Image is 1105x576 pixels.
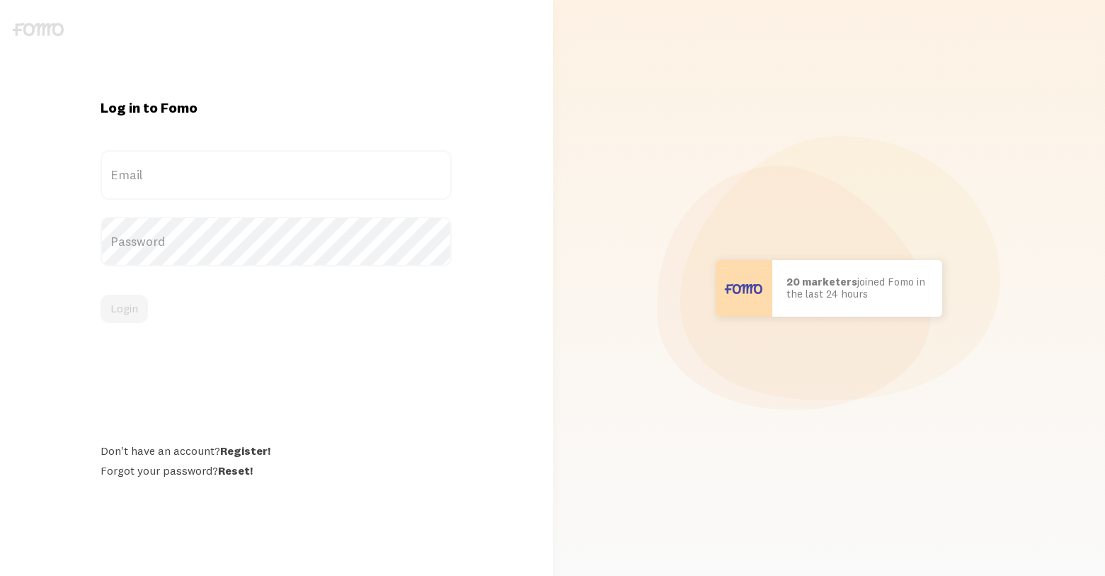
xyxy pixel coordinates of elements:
label: Password [101,217,452,266]
b: 20 marketers [786,275,857,288]
p: joined Fomo in the last 24 hours [786,276,928,300]
a: Reset! [218,463,253,478]
h1: Log in to Fomo [101,98,452,117]
div: Don't have an account? [101,444,452,458]
div: Forgot your password? [101,463,452,478]
label: Email [101,150,452,200]
a: Register! [220,444,270,458]
img: fomo-logo-gray-b99e0e8ada9f9040e2984d0d95b3b12da0074ffd48d1e5cb62ac37fc77b0b268.svg [13,23,64,36]
img: User avatar [716,260,772,317]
